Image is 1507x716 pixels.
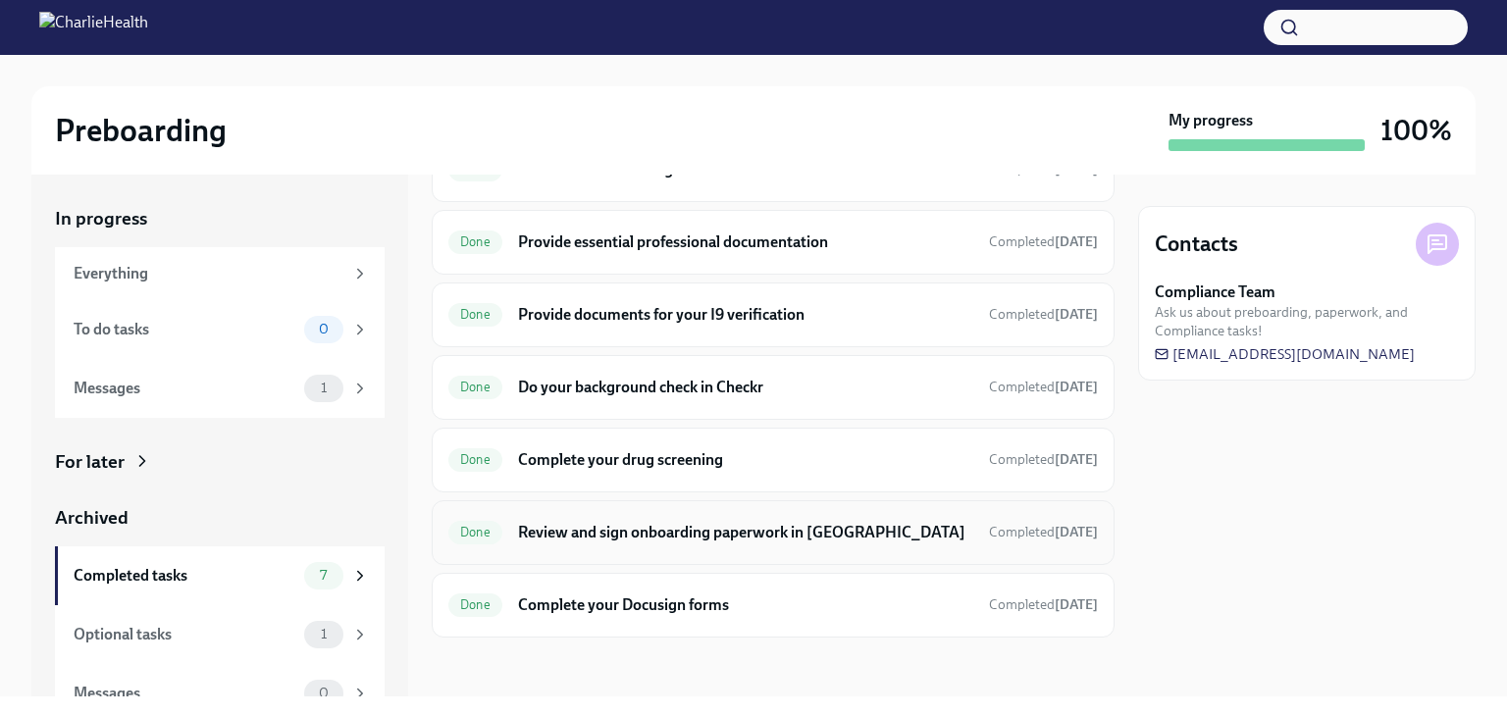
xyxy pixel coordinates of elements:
[448,517,1098,548] a: DoneReview and sign onboarding paperwork in [GEOGRAPHIC_DATA]Completed[DATE]
[448,372,1098,403] a: DoneDo your background check in CheckrCompleted[DATE]
[448,525,502,539] span: Done
[74,263,343,284] div: Everything
[989,233,1098,250] span: Completed
[1155,344,1415,364] a: [EMAIL_ADDRESS][DOMAIN_NAME]
[989,595,1098,614] span: September 24th, 2025 09:16
[989,451,1098,468] span: Completed
[989,232,1098,251] span: September 24th, 2025 12:16
[55,247,385,300] a: Everything
[55,605,385,664] a: Optional tasks1
[55,505,385,531] a: Archived
[989,524,1098,540] span: Completed
[989,306,1098,323] span: Completed
[309,381,338,395] span: 1
[518,594,973,616] h6: Complete your Docusign forms
[55,206,385,231] a: In progress
[1055,233,1098,250] strong: [DATE]
[55,449,385,475] a: For later
[518,522,973,543] h6: Review and sign onboarding paperwork in [GEOGRAPHIC_DATA]
[989,378,1098,396] span: September 24th, 2025 12:31
[74,624,296,645] div: Optional tasks
[518,377,973,398] h6: Do your background check in Checkr
[448,589,1098,621] a: DoneComplete your Docusign formsCompleted[DATE]
[55,546,385,605] a: Completed tasks7
[1155,303,1459,340] span: Ask us about preboarding, paperwork, and Compliance tasks!
[989,450,1098,469] span: October 3rd, 2025 09:03
[74,683,296,704] div: Messages
[309,627,338,641] span: 1
[448,234,502,249] span: Done
[308,568,338,583] span: 7
[55,111,227,150] h2: Preboarding
[1055,596,1098,613] strong: [DATE]
[518,304,973,326] h6: Provide documents for your I9 verification
[448,227,1098,258] a: DoneProvide essential professional documentationCompleted[DATE]
[55,300,385,359] a: To do tasks0
[448,444,1098,476] a: DoneComplete your drug screeningCompleted[DATE]
[989,379,1098,395] span: Completed
[448,307,502,322] span: Done
[39,12,148,43] img: CharlieHealth
[1380,113,1452,148] h3: 100%
[307,686,340,700] span: 0
[74,319,296,340] div: To do tasks
[518,449,973,471] h6: Complete your drug screening
[989,305,1098,324] span: September 24th, 2025 12:23
[1055,379,1098,395] strong: [DATE]
[74,378,296,399] div: Messages
[448,299,1098,331] a: DoneProvide documents for your I9 verificationCompleted[DATE]
[989,523,1098,541] span: October 3rd, 2025 09:04
[1055,524,1098,540] strong: [DATE]
[55,359,385,418] a: Messages1
[1155,230,1238,259] h4: Contacts
[55,449,125,475] div: For later
[448,452,502,467] span: Done
[1055,451,1098,468] strong: [DATE]
[518,231,973,253] h6: Provide essential professional documentation
[448,380,502,394] span: Done
[1169,110,1253,131] strong: My progress
[989,596,1098,613] span: Completed
[1155,281,1275,303] strong: Compliance Team
[74,565,296,587] div: Completed tasks
[307,322,340,336] span: 0
[448,597,502,612] span: Done
[1055,306,1098,323] strong: [DATE]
